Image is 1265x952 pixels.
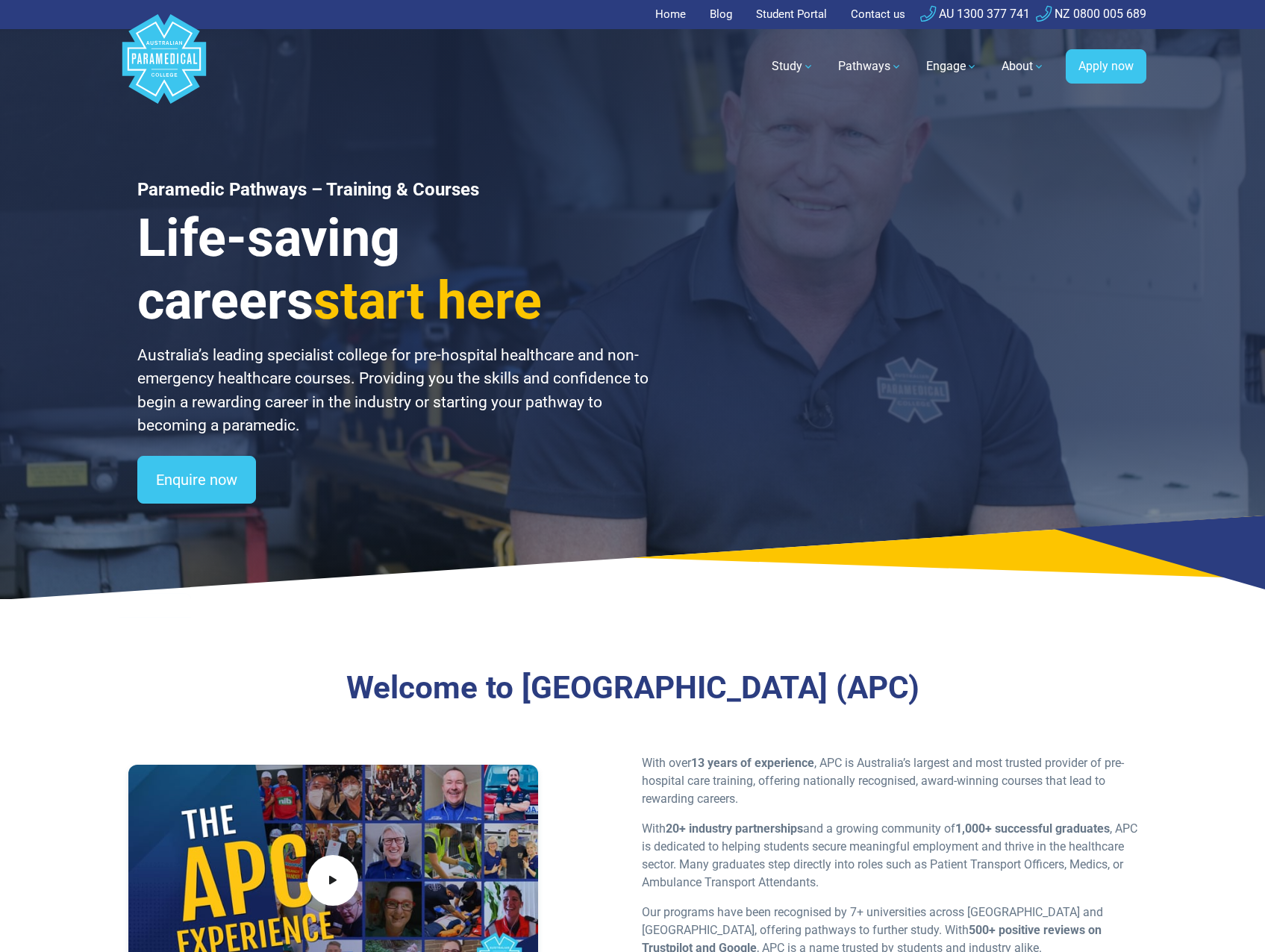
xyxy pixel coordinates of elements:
[137,456,256,504] a: Enquire now
[993,46,1054,87] a: About
[1066,49,1146,84] a: Apply now
[829,46,911,87] a: Pathways
[642,820,1137,892] p: With and a growing community of , APC is dedicated to helping students secure meaningful employme...
[763,46,823,87] a: Study
[642,754,1137,808] p: With over , APC is Australia’s largest and most trusted provider of pre-hospital care training, o...
[955,821,1110,836] strong: 1,000+ successful graduates
[313,270,542,331] span: start here
[920,7,1030,21] a: AU 1300 377 741
[137,179,651,201] h1: Paramedic Pathways – Training & Courses
[1036,7,1146,21] a: NZ 0800 005 689
[204,669,1061,707] h3: Welcome to [GEOGRAPHIC_DATA] (APC)
[119,29,209,104] a: Australian Paramedical College
[137,344,651,438] p: Australia’s leading specialist college for pre-hospital healthcare and non-emergency healthcare c...
[917,46,987,87] a: Engage
[691,756,814,770] strong: 13 years of experience
[666,821,803,836] strong: 20+ industry partnerships
[137,207,651,332] h3: Life-saving careers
